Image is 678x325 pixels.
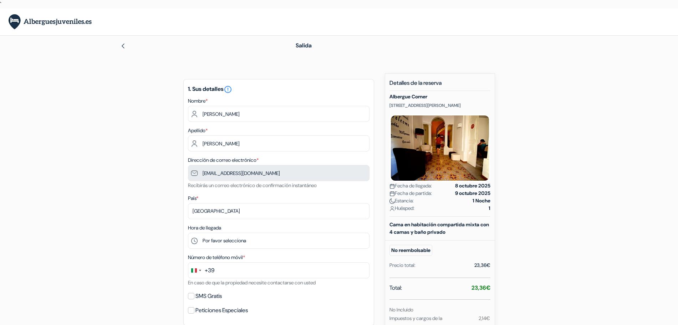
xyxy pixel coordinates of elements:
[224,85,232,93] a: error_outline
[471,284,490,292] strong: 23,36€
[188,85,369,94] h5: 1. Sus detalles
[389,205,414,212] span: Huésped:
[296,42,312,49] span: Salida
[389,206,395,211] img: user_icon.svg
[389,306,413,313] small: No Incluido
[455,182,490,190] strong: 8 octubre 2025
[489,205,490,212] strong: 1
[195,291,222,301] label: SMS Gratis
[389,103,490,108] p: [STREET_ADDRESS][PERSON_NAME]
[389,190,432,197] span: Fecha de partida:
[195,305,248,315] label: Peticiones Especiales
[205,266,214,275] div: +39
[479,315,490,321] small: 2,14€
[188,156,259,164] label: Dirección de correo electrónico
[188,135,369,151] input: Introduzca el apellido
[188,127,208,134] label: Apellido
[389,94,490,100] h5: Albergue Corner
[188,254,245,261] label: Número de teléfono móvil
[389,197,414,205] span: Estancia:
[188,263,214,278] button: Change country, selected Italy (+39)
[389,184,395,189] img: calendar.svg
[188,279,316,286] small: En caso de que la propiedad necesite contactarse con usted
[389,221,489,235] b: Cama en habitación compartida mixta con 4 camas y baño privado
[188,165,369,181] input: Introduzca la dirección de correo electrónico
[389,182,432,190] span: Fecha de llegada:
[188,106,369,122] input: Ingrese el nombre
[188,195,198,202] label: País
[389,284,402,292] span: Total:
[188,182,317,189] small: Recibirás un correo electrónico de confirmación instantáneo
[9,14,92,30] img: AlberguesJuveniles.es
[473,197,490,205] strong: 1 Noche
[389,191,395,196] img: calendar.svg
[188,97,208,105] label: Nombre
[389,79,490,91] h5: Detalles de la reserva
[120,43,126,49] img: left_arrow.svg
[389,198,395,204] img: moon.svg
[389,245,432,256] small: No reembolsable
[474,262,490,269] div: 23,36€
[455,190,490,197] strong: 9 octubre 2025
[188,224,221,232] label: Hora de llegada
[224,85,232,94] i: error_outline
[389,262,416,269] div: Precio total:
